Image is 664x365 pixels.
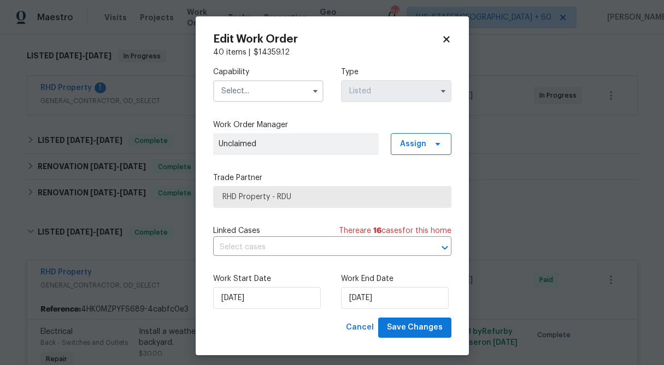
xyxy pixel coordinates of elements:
input: Select cases [213,239,421,256]
span: Assign [400,139,426,149]
button: Show options [437,85,450,98]
input: Select... [341,80,451,102]
span: There are case s for this home [339,225,451,236]
span: Linked Cases [213,225,260,236]
input: M/D/YYYY [341,287,449,309]
input: M/D/YYYY [213,287,321,309]
button: Cancel [342,318,378,338]
h2: Edit Work Order [213,34,442,45]
button: Show options [309,85,322,98]
button: Open [437,240,453,255]
label: Work Start Date [213,273,324,284]
span: Save Changes [387,321,443,334]
span: Unclaimed [219,139,373,149]
span: Cancel [346,321,374,334]
label: Trade Partner [213,172,451,183]
span: 16 [373,227,381,235]
label: Capability [213,67,324,77]
input: Select... [213,80,324,102]
div: 40 items | [213,47,451,58]
span: $ 14359.12 [254,49,290,56]
button: Save Changes [378,318,451,338]
label: Work End Date [341,273,451,284]
label: Work Order Manager [213,119,451,130]
label: Type [341,67,451,77]
span: RHD Property - RDU [222,192,442,202]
